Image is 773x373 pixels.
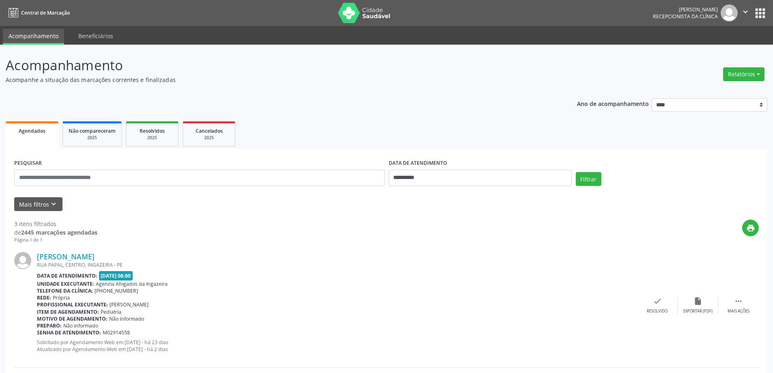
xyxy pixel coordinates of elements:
b: Item de agendamento: [37,308,99,315]
span: Recepcionista da clínica [653,13,718,20]
i:  [741,7,750,16]
i: insert_drive_file [693,297,702,306]
div: de [14,228,97,237]
span: [DATE] 08:00 [99,271,133,280]
span: Não compareceram [69,127,116,134]
span: Pediatria [101,308,121,315]
a: [PERSON_NAME] [37,252,95,261]
div: 2025 [132,135,172,141]
img: img [14,252,31,269]
span: Não informado [109,315,144,322]
div: 2025 [69,135,116,141]
p: Solicitado por Agendamento Web em [DATE] - há 23 dias Atualizado por Agendamento Web em [DATE] - ... [37,339,637,353]
div: Resolvido [647,308,667,314]
a: Beneficiários [73,29,119,43]
a: Central de Marcação [6,6,70,19]
div: Mais ações [728,308,749,314]
button: apps [753,6,767,20]
b: Telefone da clínica: [37,287,93,294]
p: Ano de acompanhamento [577,98,649,108]
button: Mais filtroskeyboard_arrow_down [14,197,62,211]
button: Filtrar [576,172,601,186]
b: Rede: [37,294,51,301]
button: print [742,220,759,236]
button: Relatórios [723,67,764,81]
span: Não informado [63,322,98,329]
b: Preparo: [37,322,62,329]
div: RUA PAPAL, CENTRO, INGAZEIRA - PE [37,261,637,268]
button:  [738,4,753,22]
b: Senha de atendimento: [37,329,101,336]
img: img [721,4,738,22]
i:  [734,297,743,306]
i: keyboard_arrow_down [49,200,58,209]
div: 3 itens filtrados [14,220,97,228]
div: [PERSON_NAME] [653,6,718,13]
span: [PERSON_NAME] [110,301,149,308]
span: Central de Marcação [21,9,70,16]
span: Agendados [19,127,45,134]
span: [PHONE_NUMBER] [95,287,138,294]
span: Própria [53,294,70,301]
b: Unidade executante: [37,280,94,287]
span: Cancelados [196,127,223,134]
div: 2025 [189,135,229,141]
label: DATA DE ATENDIMENTO [389,157,447,170]
span: M02914558 [103,329,130,336]
p: Acompanhamento [6,55,539,75]
i: print [746,224,755,233]
label: PESQUISAR [14,157,42,170]
div: Página 1 de 1 [14,237,97,244]
span: Resolvidos [140,127,165,134]
strong: 2445 marcações agendadas [21,229,97,236]
b: Profissional executante: [37,301,108,308]
b: Motivo de agendamento: [37,315,108,322]
span: Agencia Afogados da Ingazeira [96,280,168,287]
i: check [653,297,662,306]
div: Exportar (PDF) [683,308,713,314]
p: Acompanhe a situação das marcações correntes e finalizadas [6,75,539,84]
b: Data de atendimento: [37,272,97,279]
a: Acompanhamento [3,29,64,45]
